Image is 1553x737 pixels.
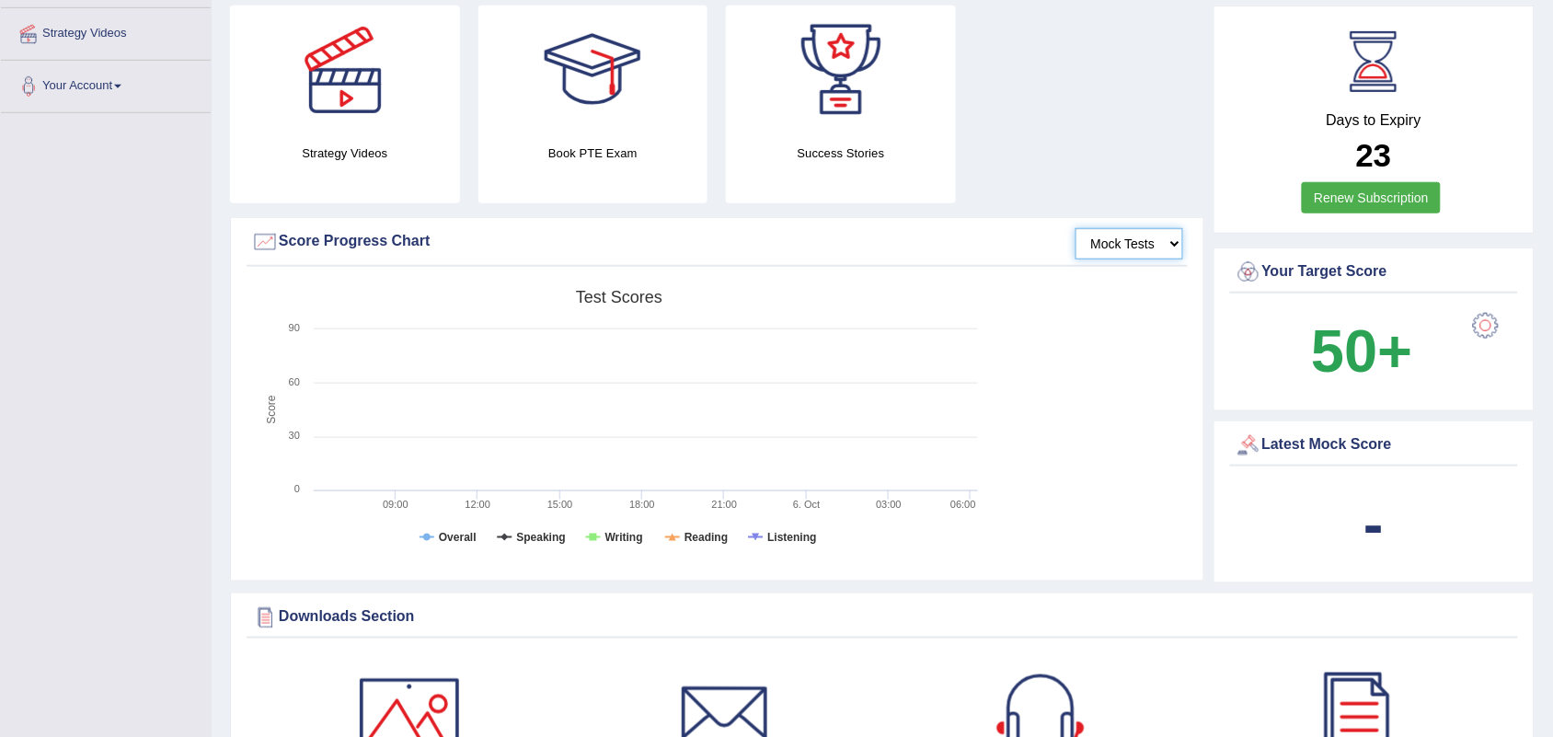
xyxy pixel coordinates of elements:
h4: Days to Expiry [1235,112,1514,129]
text: 30 [289,430,300,441]
b: - [1363,490,1384,558]
a: Your Account [1,61,211,107]
text: 0 [294,483,300,494]
b: 23 [1356,137,1392,173]
div: Latest Mock Score [1235,432,1514,459]
tspan: Reading [684,531,728,544]
tspan: Listening [767,531,816,544]
text: 12:00 [466,499,491,510]
a: Strategy Videos [1,8,211,54]
text: 90 [289,322,300,333]
tspan: Overall [439,531,477,544]
text: 06:00 [950,499,976,510]
div: Downloads Section [251,604,1513,631]
text: 21:00 [712,499,738,510]
h4: Success Stories [726,144,956,163]
h4: Book PTE Exam [478,144,708,163]
tspan: 6. Oct [793,499,820,510]
b: 50+ [1311,317,1412,385]
h4: Strategy Videos [230,144,460,163]
tspan: Score [265,396,278,425]
text: 18:00 [629,499,655,510]
div: Your Target Score [1235,259,1514,286]
tspan: Writing [605,531,643,544]
text: 60 [289,376,300,387]
tspan: Test scores [576,288,662,306]
text: 09:00 [383,499,408,510]
div: Score Progress Chart [251,228,1183,256]
tspan: Speaking [516,531,565,544]
a: Renew Subscription [1302,182,1441,213]
text: 15:00 [547,499,573,510]
text: 03:00 [876,499,902,510]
